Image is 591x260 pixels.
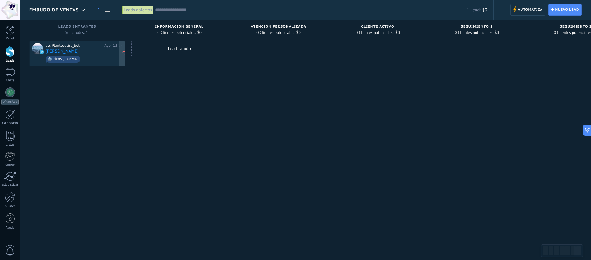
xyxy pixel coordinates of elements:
div: Listas [1,143,19,147]
span: 0 Clientes potenciales: [455,31,493,34]
div: Lead rápido [131,41,227,56]
div: Ajustes [1,204,19,208]
span: información general [155,25,204,29]
img: telegram-sm.svg [40,50,44,54]
a: Automatiza [510,4,545,16]
div: Ayuda [1,226,19,230]
a: [PERSON_NAME] [46,49,79,54]
span: Nuevo lead [555,4,579,15]
span: Atención Personalizada [251,25,306,29]
span: 1 Lead: [467,7,480,13]
div: WhatsApp [1,99,19,105]
div: información general [135,25,224,30]
span: $0 [296,31,301,34]
span: Embudo de ventas [29,7,79,13]
div: Ayer 13:17 [104,43,123,48]
div: Correo [1,163,19,167]
div: Estadísticas [1,183,19,187]
span: 0 Clientes potenciales: [356,31,394,34]
div: Pablo Villanueva [32,43,43,54]
span: cliente activo [361,25,394,29]
div: Leads [1,59,19,63]
a: Lista [102,4,113,16]
div: Leads Entrantes [32,25,122,30]
div: Chats [1,78,19,82]
a: Leads [92,4,102,16]
span: $0 [197,31,202,34]
div: Atención Personalizada [234,25,324,30]
span: 0 Clientes potenciales: [256,31,295,34]
span: 0 Clientes potenciales: [157,31,196,34]
span: Automatiza [518,4,543,15]
span: Solicitudes: 1 [65,31,88,34]
span: $0 [482,7,487,13]
span: Leads Entrantes [58,25,96,29]
span: $0 [396,31,400,34]
span: $0 [495,31,499,34]
span: seguimiento 1 [461,25,493,29]
div: Calendario [1,121,19,125]
div: cliente activo [333,25,423,30]
button: Más [497,4,506,16]
div: Panel [1,37,19,41]
div: de: Plantceutics_bot [46,43,102,48]
div: seguimiento 1 [432,25,522,30]
div: Leads abiertos [122,6,154,14]
a: Nuevo lead [548,4,582,16]
div: Mensaje de voz [53,57,78,61]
